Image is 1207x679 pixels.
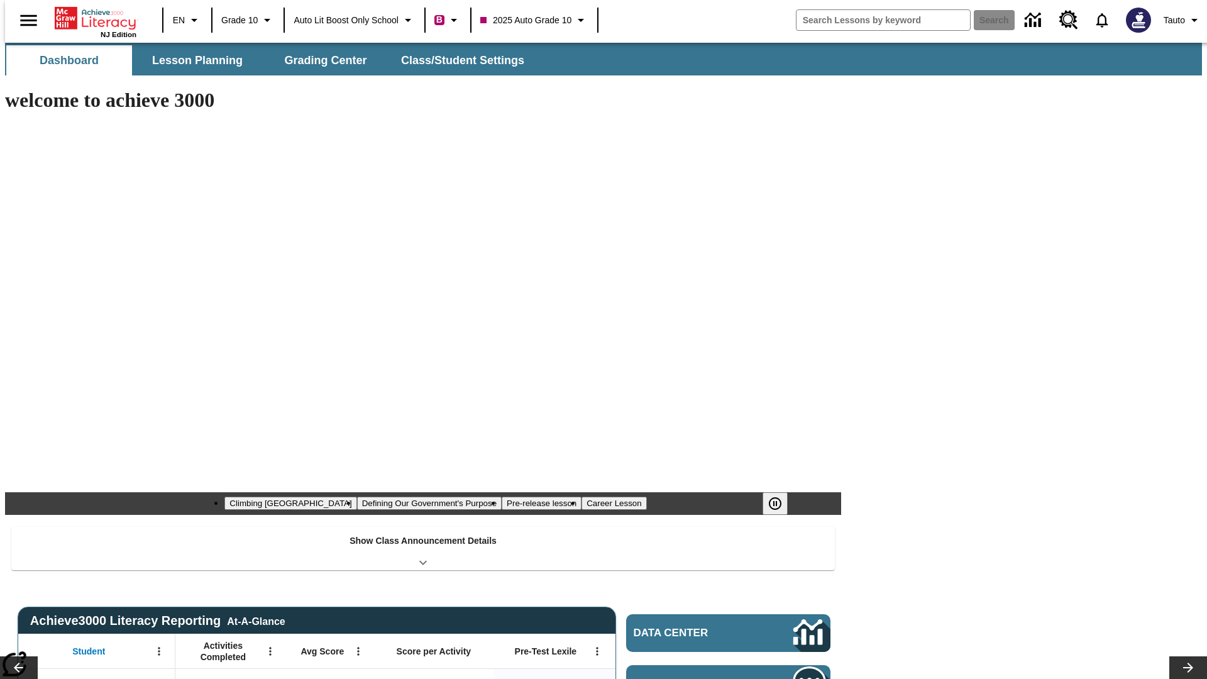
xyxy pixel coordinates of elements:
[224,497,356,510] button: Slide 1 Climbing Mount Tai
[502,497,581,510] button: Slide 3 Pre-release lesson
[588,642,607,661] button: Open Menu
[150,642,168,661] button: Open Menu
[11,527,835,570] div: Show Class Announcement Details
[1164,14,1185,27] span: Tauto
[796,10,970,30] input: search field
[1118,4,1159,36] button: Select a new avatar
[436,12,443,28] span: B
[1052,3,1086,37] a: Resource Center, Will open in new tab
[763,492,788,515] button: Pause
[5,45,536,75] div: SubNavbar
[167,9,207,31] button: Language: EN, Select a language
[1169,656,1207,679] button: Lesson carousel, Next
[391,45,534,75] button: Class/Student Settings
[55,4,136,38] div: Home
[263,45,389,75] button: Grading Center
[634,627,751,639] span: Data Center
[10,2,47,39] button: Open side menu
[300,646,344,657] span: Avg Score
[357,497,502,510] button: Slide 2 Defining Our Government's Purpose
[5,89,841,112] h1: welcome to achieve 3000
[763,492,800,515] div: Pause
[515,646,577,657] span: Pre-Test Lexile
[475,9,593,31] button: Class: 2025 Auto Grade 10, Select your class
[221,14,258,27] span: Grade 10
[55,6,136,31] a: Home
[429,9,466,31] button: Boost Class color is violet red. Change class color
[626,614,830,652] a: Data Center
[581,497,646,510] button: Slide 4 Career Lesson
[397,646,471,657] span: Score per Activity
[216,9,280,31] button: Grade: Grade 10, Select a grade
[349,642,368,661] button: Open Menu
[1086,4,1118,36] a: Notifications
[5,43,1202,75] div: SubNavbar
[30,614,285,628] span: Achieve3000 Literacy Reporting
[294,14,399,27] span: Auto Lit Boost only School
[261,642,280,661] button: Open Menu
[72,646,105,657] span: Student
[1159,9,1207,31] button: Profile/Settings
[1017,3,1052,38] a: Data Center
[182,640,265,663] span: Activities Completed
[227,614,285,627] div: At-A-Glance
[289,9,421,31] button: School: Auto Lit Boost only School, Select your school
[1126,8,1151,33] img: Avatar
[101,31,136,38] span: NJ Edition
[6,45,132,75] button: Dashboard
[135,45,260,75] button: Lesson Planning
[350,534,497,548] p: Show Class Announcement Details
[480,14,571,27] span: 2025 Auto Grade 10
[173,14,185,27] span: EN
